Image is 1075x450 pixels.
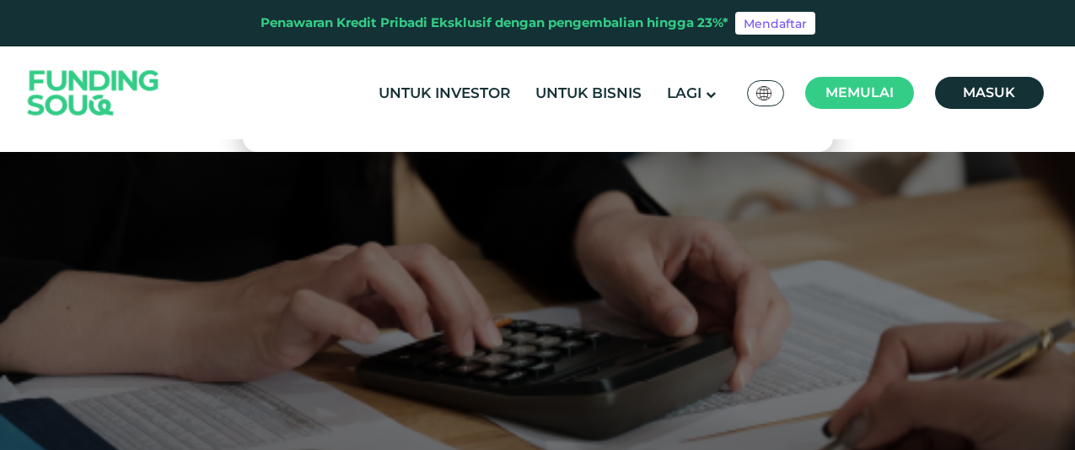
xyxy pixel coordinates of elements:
a: Untuk Investor [374,79,514,107]
a: Mendaftar [735,12,815,35]
a: Untuk Bisnis [531,79,646,107]
a: Masuk [935,77,1044,109]
font: Lagi [667,84,701,101]
font: Untuk Investor [379,84,510,101]
font: Memulai [825,84,894,100]
img: Bendera SA [756,86,771,100]
font: Masuk [963,84,1015,100]
font: Mendaftar [744,16,807,31]
font: Penawaran Kredit Pribadi Eksklusif dengan pengembalian hingga 23%* [261,14,728,30]
font: Untuk Bisnis [535,84,642,101]
img: Logo [11,51,176,136]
